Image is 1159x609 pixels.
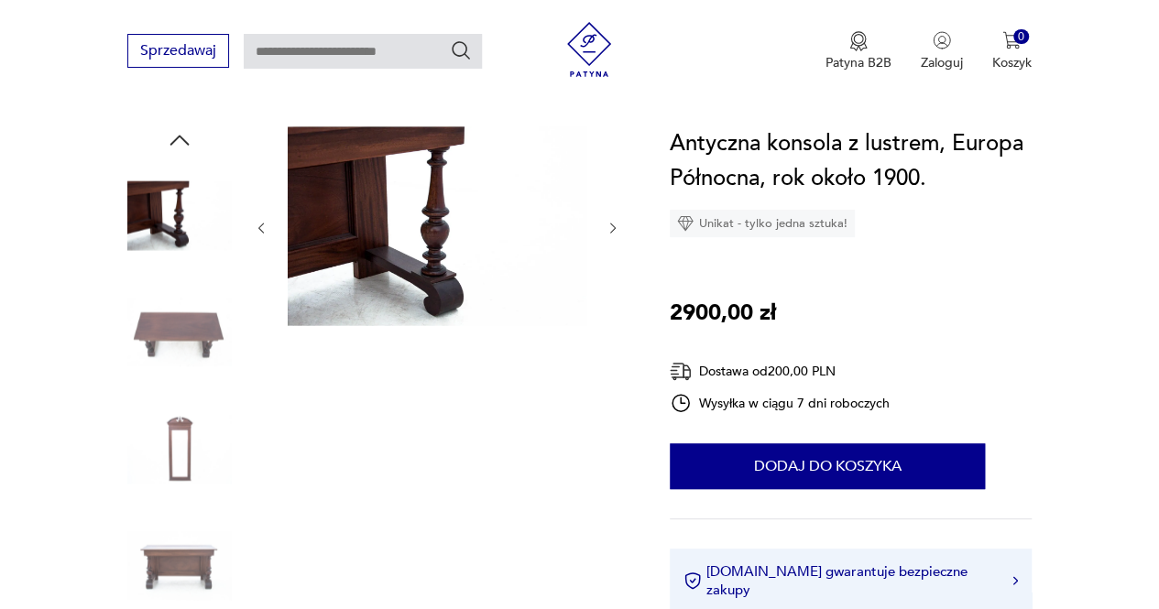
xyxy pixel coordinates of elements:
[826,31,891,71] button: Patyna B2B
[992,54,1032,71] p: Koszyk
[1013,29,1029,45] div: 0
[670,126,1032,196] h1: Antyczna konsola z lustrem, Europa Północna, rok około 1900.
[670,296,776,331] p: 2900,00 zł
[670,360,692,383] img: Ikona dostawy
[683,571,702,590] img: Ikona certyfikatu
[127,163,232,267] img: Zdjęcie produktu Antyczna konsola z lustrem, Europa Północna, rok około 1900.
[670,210,855,237] div: Unikat - tylko jedna sztuka!
[562,22,617,77] img: Patyna - sklep z meblami i dekoracjami vintage
[670,360,890,383] div: Dostawa od 200,00 PLN
[450,39,472,61] button: Szukaj
[933,31,951,49] img: Ikonka użytkownika
[849,31,868,51] img: Ikona medalu
[127,46,229,59] a: Sprzedawaj
[683,562,1018,599] button: [DOMAIN_NAME] gwarantuje bezpieczne zakupy
[1002,31,1021,49] img: Ikona koszyka
[127,280,232,385] img: Zdjęcie produktu Antyczna konsola z lustrem, Europa Północna, rok około 1900.
[992,31,1032,71] button: 0Koszyk
[826,31,891,71] a: Ikona medaluPatyna B2B
[127,34,229,68] button: Sprzedawaj
[1012,576,1018,585] img: Ikona strzałki w prawo
[921,54,963,71] p: Zaloguj
[288,126,587,326] img: Zdjęcie produktu Antyczna konsola z lustrem, Europa Północna, rok około 1900.
[670,443,985,489] button: Dodaj do koszyka
[670,392,890,414] div: Wysyłka w ciągu 7 dni roboczych
[826,54,891,71] p: Patyna B2B
[677,215,694,232] img: Ikona diamentu
[127,397,232,501] img: Zdjęcie produktu Antyczna konsola z lustrem, Europa Północna, rok około 1900.
[921,31,963,71] button: Zaloguj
